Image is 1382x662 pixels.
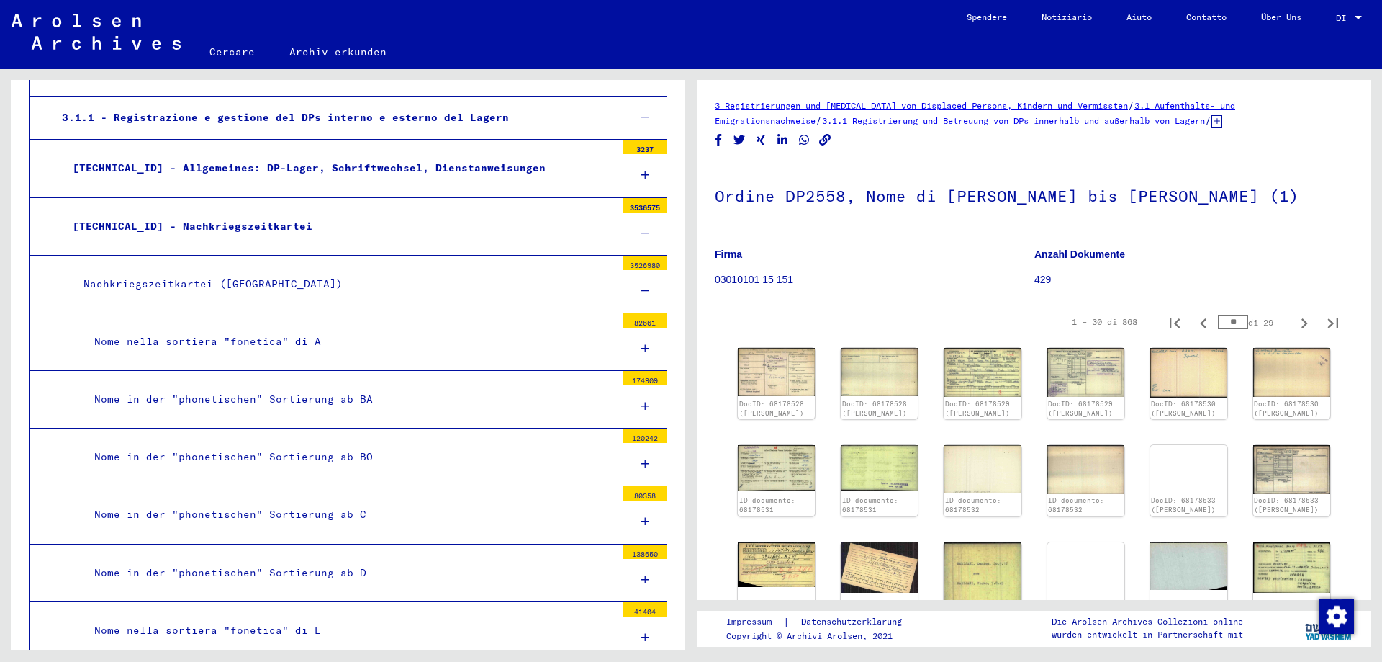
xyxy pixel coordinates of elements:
[1302,610,1356,646] img: yv_logo.png
[715,274,793,285] font: 03010101 15 151
[732,131,747,149] button: Condividi su Twitter
[94,508,366,521] font: Nome in der "phonetischen" Sortierung ab C
[790,614,919,630] a: Datenschutzerklärung
[1047,348,1124,396] img: 002.jpg
[816,114,822,127] font: /
[1253,348,1330,396] img: 002.jpg
[12,14,181,50] img: Arolsen_neg.svg
[715,186,1299,206] font: Ordine DP2558, Nome di [PERSON_NAME] bis [PERSON_NAME] (1)
[94,393,373,406] font: Nome in der "phonetischen" Sortierung ab BA
[632,376,658,385] font: 174909
[842,400,907,418] a: DocID: 68178528 ([PERSON_NAME])
[783,615,790,628] font: |
[1319,599,1354,634] img: Zustimmung ändern
[289,45,387,58] font: Archiv erkunden
[630,261,660,270] font: 3526980
[715,249,742,260] font: Firma
[632,550,658,559] font: 138650
[711,131,726,149] button: Condividi su Facebook
[1319,308,1347,336] button: Ultima pagina
[272,35,404,69] a: Archiv erkunden
[51,68,330,81] font: 3.1 - Aufenthalts- und Emigrationsnachweise
[1186,12,1227,22] font: Contatto
[841,445,918,490] img: 002.jpg
[1261,12,1301,22] font: Über Uns
[1034,274,1051,285] font: 429
[1205,114,1211,127] font: /
[944,542,1021,641] img: 001.jpg
[842,496,898,514] a: ID documento: 68178531
[634,491,656,501] font: 80358
[1048,496,1104,514] a: ID documento: 68178532
[739,400,804,418] a: DocID: 68178528 ([PERSON_NAME])
[1126,12,1152,22] font: Aiuto
[818,131,833,149] button: Copia il collegamento
[1254,496,1319,514] a: DocID: 68178533 ([PERSON_NAME])
[632,434,658,443] font: 120242
[192,35,272,69] a: Cercare
[1253,445,1330,494] img: 002.jpg
[94,335,321,348] font: Nome nella sortiera "fonetica" di A
[944,348,1021,396] img: 001.jpg
[944,445,1021,493] img: 001.jpg
[726,630,893,641] font: Copyright © Archivi Arolsen, 2021
[738,445,815,490] img: 001.jpg
[1150,542,1227,590] img: 002.jpg
[1151,496,1216,514] a: DocID: 68178533 ([PERSON_NAME])
[775,131,790,149] button: Condividi su LinkedIn
[1253,542,1330,594] img: 001.jpg
[1048,400,1113,418] a: DocID: 68178529 ([PERSON_NAME])
[1052,629,1243,640] font: wurden entwickelt in Partnerschaft mit
[1042,12,1092,22] font: Notiziario
[73,161,546,174] font: [TECHNICAL_ID] - Allgemeines: DP-Lager, Schriftwechsel, Dienstanweisungen
[1248,317,1273,328] font: di 29
[73,220,312,233] font: [TECHNICAL_ID] - Nachkriegszeitkartei
[83,277,343,290] font: Nachkriegszeitkartei ([GEOGRAPHIC_DATA])
[1189,308,1218,336] button: Pagina precedente
[967,12,1007,22] font: Spendere
[841,348,918,396] img: 002.jpg
[1151,400,1216,418] a: DocID: 68178530 ([PERSON_NAME])
[715,100,1128,111] a: 3 Registrierungen und [MEDICAL_DATA] von Displaced Persons, Kindern und Vermissten
[801,616,902,627] font: Datenschutzerklärung
[1034,249,1125,260] font: Anzahl Dokumente
[94,624,321,637] font: Nome nella sortiera "fonetica" di E
[822,115,1205,126] a: 3.1.1 Registrierung und Betreuung von DPs innerhalb und außerhalb von Lagern
[739,496,795,514] a: ID documento: 68178531
[630,203,660,213] font: 3536575
[945,400,1010,418] font: DocID: 68178529 ([PERSON_NAME])
[1052,616,1243,627] font: Die Arolsen Archives Collezioni online
[1254,400,1319,418] a: DocID: 68178530 ([PERSON_NAME])
[945,496,1001,514] a: ID documento: 68178532
[62,111,509,124] font: 3.1.1 - Registrazione e gestione del DPs interno e esterno del Lagern
[1047,445,1124,494] img: 002.jpg
[1150,348,1227,398] img: 001.jpg
[841,542,918,594] img: 002.jpg
[1128,99,1134,112] font: /
[94,450,373,463] font: Nome in der "phonetischen" Sortierung ab BO
[738,348,815,396] img: 001.jpg
[726,616,772,627] font: Impressum
[1290,308,1319,336] button: Pagina successiva
[738,542,815,588] img: 001.jpg
[1160,308,1189,336] button: Prima pagina
[1336,12,1346,23] font: DI
[209,45,255,58] font: Cercare
[634,607,656,617] font: 41404
[634,318,656,328] font: 82661
[1072,316,1137,327] font: 1 – 30 di 868
[726,614,783,630] a: Impressum
[754,131,769,149] button: Condividi su Xing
